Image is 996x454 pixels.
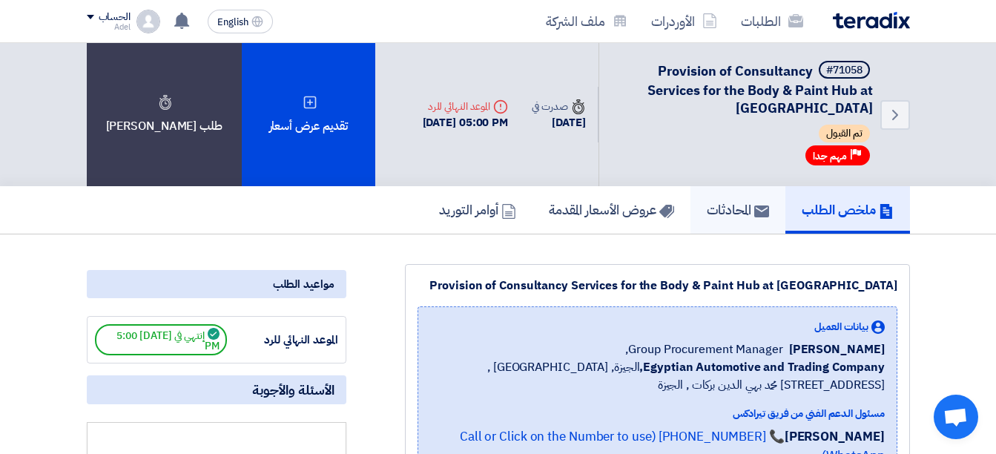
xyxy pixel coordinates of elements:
div: مسئول الدعم الفني من فريق تيرادكس [430,406,885,421]
strong: [PERSON_NAME] [785,427,885,446]
div: #71058 [826,65,863,76]
span: Group Procurement Manager, [625,340,782,358]
div: Open chat [934,395,978,439]
a: المحادثات [690,186,785,234]
div: الحساب [99,11,131,24]
img: profile_test.png [136,10,160,33]
div: الموعد النهائي للرد [423,99,509,114]
div: صدرت في [532,99,585,114]
span: Provision of Consultancy Services for the Body & Paint Hub at [GEOGRAPHIC_DATA] [647,61,873,118]
div: Provision of Consultancy Services for the Body & Paint Hub at [GEOGRAPHIC_DATA] [418,277,897,295]
h5: المحادثات [707,201,769,218]
div: تقديم عرض أسعار [242,43,375,186]
div: [DATE] [532,114,585,131]
b: Egyptian Automotive and Trading Company, [639,358,884,376]
div: Adel [87,23,131,31]
h5: عروض الأسعار المقدمة [549,201,674,218]
a: الطلبات [729,4,815,39]
img: Teradix logo [833,12,910,29]
span: بيانات العميل [814,319,868,335]
span: English [217,17,248,27]
button: English [208,10,273,33]
span: الجيزة, [GEOGRAPHIC_DATA] ,[STREET_ADDRESS] محمد بهي الدين بركات , الجيزة [430,358,885,394]
div: الموعد النهائي للرد [227,332,338,349]
a: أوامر التوريد [423,186,532,234]
div: طلب [PERSON_NAME] [87,43,242,186]
a: ملف الشركة [534,4,639,39]
h5: Provision of Consultancy Services for the Body & Paint Hub at Abu Rawash [617,61,873,117]
span: الأسئلة والأجوبة [252,381,334,398]
a: ملخص الطلب [785,186,910,234]
a: الأوردرات [639,4,729,39]
h5: ملخص الطلب [802,201,894,218]
div: مواعيد الطلب [87,270,346,298]
a: عروض الأسعار المقدمة [532,186,690,234]
h5: أوامر التوريد [439,201,516,218]
span: تم القبول [819,125,870,142]
span: [PERSON_NAME] [789,340,885,358]
div: [DATE] 05:00 PM [423,114,509,131]
span: مهم جدا [813,149,847,163]
span: إنتهي في [DATE] 5:00 PM [95,324,227,355]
